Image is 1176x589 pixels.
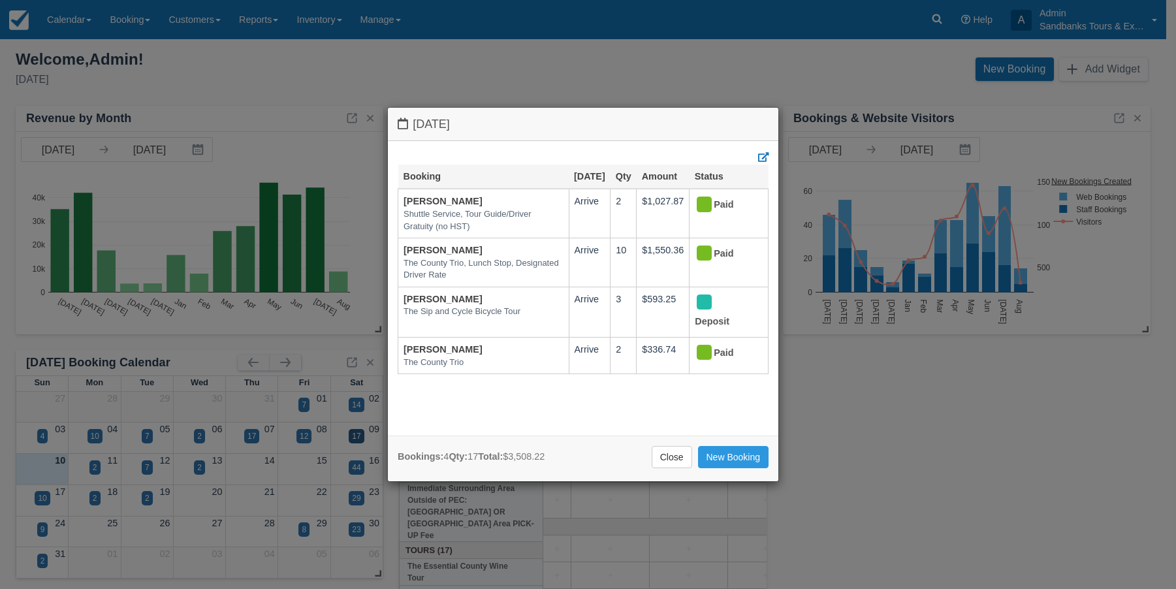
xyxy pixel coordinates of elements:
em: The County Trio, Lunch Stop, Designated Driver Rate [404,257,564,281]
div: Paid [695,244,752,264]
strong: Qty: [449,451,468,462]
td: $593.25 [637,287,690,338]
a: Qty [616,171,631,182]
div: 4 17 $3,508.22 [398,450,545,464]
td: Arrive [569,287,611,338]
a: [DATE] [574,171,605,182]
a: Booking [404,171,441,182]
em: Shuttle Service, Tour Guide/Driver Gratuity (no HST) [404,208,564,232]
em: The County Trio [404,357,564,369]
strong: Bookings: [398,451,443,462]
div: Paid [695,195,752,215]
td: $1,550.36 [637,238,690,287]
div: Paid [695,343,752,364]
a: Amount [642,171,677,182]
a: Close [652,446,692,468]
td: Arrive [569,189,611,238]
td: Arrive [569,338,611,374]
strong: Total: [478,451,503,462]
td: Arrive [569,238,611,287]
td: 10 [611,238,637,287]
a: [PERSON_NAME] [404,294,483,304]
em: The Sip and Cycle Bicycle Tour [404,306,564,318]
td: $1,027.87 [637,189,690,238]
a: New Booking [698,446,769,468]
a: [PERSON_NAME] [404,245,483,255]
a: Status [695,171,723,182]
h4: [DATE] [398,118,769,131]
a: [PERSON_NAME] [404,344,483,355]
td: 3 [611,287,637,338]
td: 2 [611,338,637,374]
td: $336.74 [637,338,690,374]
a: [PERSON_NAME] [404,196,483,206]
td: 2 [611,189,637,238]
div: Deposit [695,293,752,332]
